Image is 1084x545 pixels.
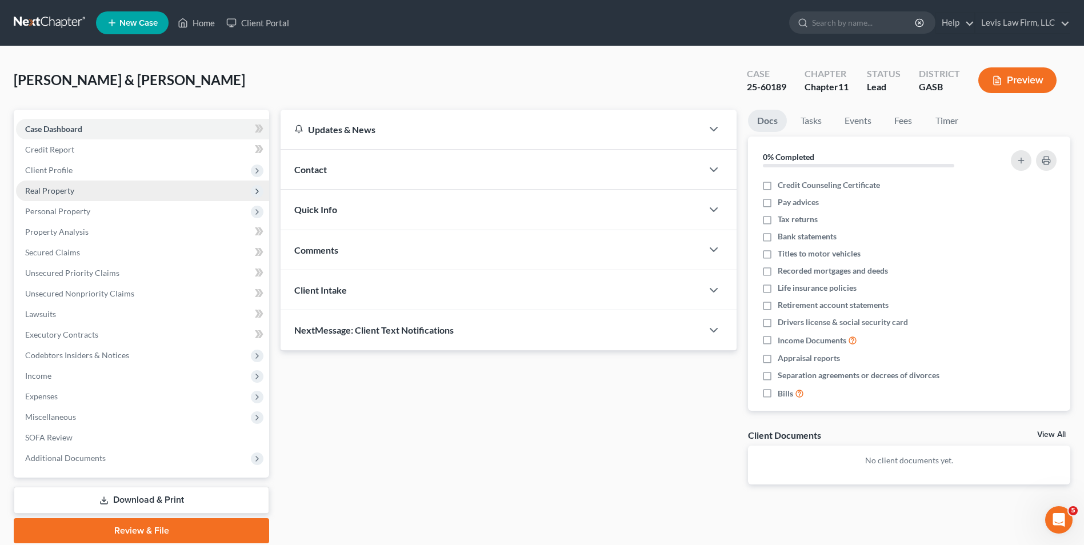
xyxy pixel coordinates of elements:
[16,263,269,283] a: Unsecured Priority Claims
[25,432,73,442] span: SOFA Review
[748,429,821,441] div: Client Documents
[16,304,269,324] a: Lawsuits
[778,214,818,225] span: Tax returns
[25,165,73,175] span: Client Profile
[778,335,846,346] span: Income Documents
[926,110,967,132] a: Timer
[119,19,158,27] span: New Case
[14,71,245,88] span: [PERSON_NAME] & [PERSON_NAME]
[294,245,338,255] span: Comments
[778,265,888,276] span: Recorded mortgages and deeds
[778,370,939,381] span: Separation agreements or decrees of divorces
[867,81,901,94] div: Lead
[778,282,857,294] span: Life insurance policies
[294,284,347,295] span: Client Intake
[294,123,689,135] div: Updates & News
[778,197,819,208] span: Pay advices
[748,110,787,132] a: Docs
[757,455,1061,466] p: No client documents yet.
[14,518,269,543] a: Review & File
[978,67,1057,93] button: Preview
[25,330,98,339] span: Executory Contracts
[805,81,849,94] div: Chapter
[778,352,840,364] span: Appraisal reports
[16,427,269,448] a: SOFA Review
[812,12,917,33] input: Search by name...
[25,268,119,278] span: Unsecured Priority Claims
[14,487,269,514] a: Download & Print
[975,13,1070,33] a: Levis Law Firm, LLC
[747,81,786,94] div: 25-60189
[25,391,58,401] span: Expenses
[778,248,861,259] span: Titles to motor vehicles
[172,13,221,33] a: Home
[221,13,295,33] a: Client Portal
[25,145,74,154] span: Credit Report
[25,227,89,237] span: Property Analysis
[294,204,337,215] span: Quick Info
[25,206,90,216] span: Personal Property
[919,81,960,94] div: GASB
[867,67,901,81] div: Status
[25,350,129,360] span: Codebtors Insiders & Notices
[805,67,849,81] div: Chapter
[25,453,106,463] span: Additional Documents
[1045,506,1073,534] iframe: Intercom live chat
[16,242,269,263] a: Secured Claims
[791,110,831,132] a: Tasks
[835,110,881,132] a: Events
[747,67,786,81] div: Case
[25,371,51,380] span: Income
[16,139,269,160] a: Credit Report
[778,388,793,399] span: Bills
[16,283,269,304] a: Unsecured Nonpriority Claims
[1069,506,1078,515] span: 5
[778,179,880,191] span: Credit Counseling Certificate
[1037,431,1066,439] a: View All
[25,412,76,422] span: Miscellaneous
[778,231,837,242] span: Bank statements
[294,164,327,175] span: Contact
[294,324,454,335] span: NextMessage: Client Text Notifications
[763,152,814,162] strong: 0% Completed
[25,288,134,298] span: Unsecured Nonpriority Claims
[778,299,889,311] span: Retirement account statements
[25,124,82,134] span: Case Dashboard
[16,222,269,242] a: Property Analysis
[25,247,80,257] span: Secured Claims
[25,309,56,319] span: Lawsuits
[936,13,974,33] a: Help
[16,119,269,139] a: Case Dashboard
[919,67,960,81] div: District
[838,81,849,92] span: 11
[885,110,922,132] a: Fees
[778,316,908,328] span: Drivers license & social security card
[25,186,74,195] span: Real Property
[16,324,269,345] a: Executory Contracts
